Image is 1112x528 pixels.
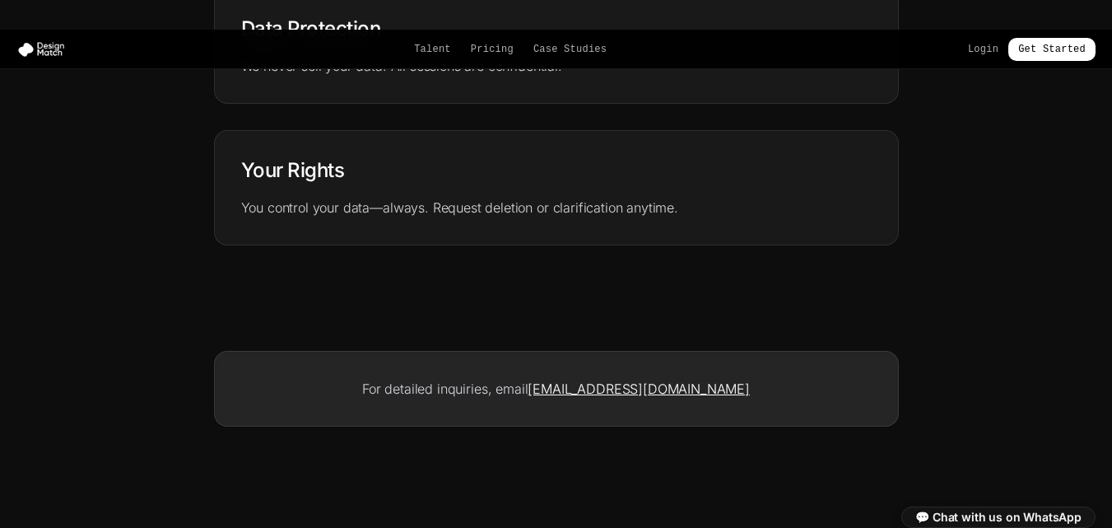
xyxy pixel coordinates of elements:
h3: Data Protection [241,16,872,42]
a: [EMAIL_ADDRESS][DOMAIN_NAME] [528,381,750,397]
a: Login [968,43,998,56]
p: You control your data—always. Request deletion or clarification anytime. [241,197,872,218]
h3: Your Rights [241,157,872,184]
a: Get Started [1008,38,1096,61]
a: Talent [414,43,451,56]
img: Design Match [16,41,72,58]
a: Case Studies [533,43,607,56]
a: Pricing [471,43,514,56]
p: For detailed inquiries, email [241,378,872,400]
a: 💬 Chat with us on WhatsApp [901,507,1096,528]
